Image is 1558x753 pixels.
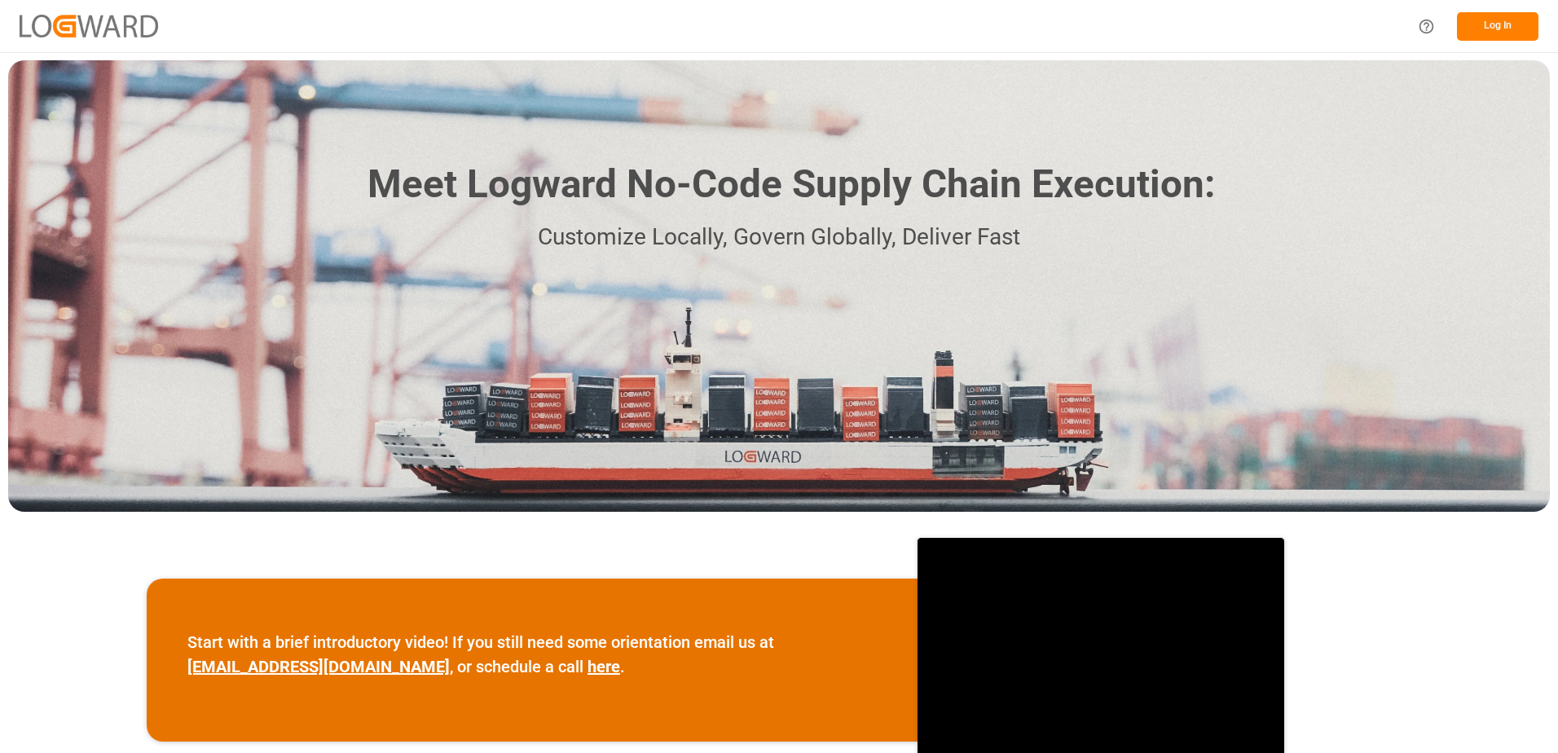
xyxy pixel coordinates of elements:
p: Customize Locally, Govern Globally, Deliver Fast [343,219,1215,256]
button: Log In [1457,12,1538,41]
img: Logward_new_orange.png [20,15,158,37]
h1: Meet Logward No-Code Supply Chain Execution: [367,156,1215,214]
p: Start with a brief introductory video! If you still need some orientation email us at , or schedu... [187,630,877,679]
a: [EMAIL_ADDRESS][DOMAIN_NAME] [187,657,450,676]
button: Help Center [1408,8,1445,45]
a: here [588,657,620,676]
